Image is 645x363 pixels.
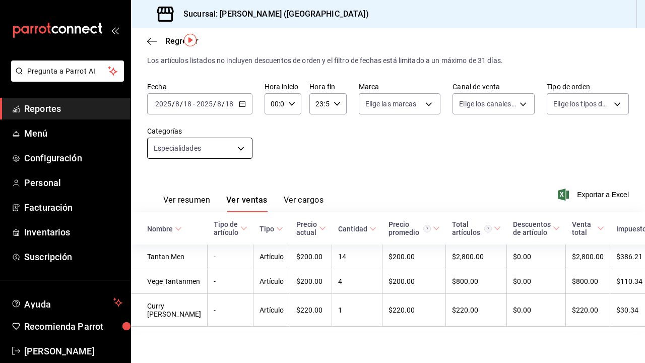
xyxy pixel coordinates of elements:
td: $200.00 [290,245,332,269]
span: Precio actual [296,220,326,236]
td: 4 [332,269,382,294]
td: Curry [PERSON_NAME] [131,294,208,327]
td: $0.00 [507,245,566,269]
span: Facturación [24,201,122,214]
span: Pregunta a Parrot AI [27,66,108,77]
span: Ayuda [24,296,109,309]
input: ---- [155,100,172,108]
span: / [222,100,225,108]
button: Ver ventas [226,195,268,212]
input: -- [183,100,192,108]
td: $200.00 [290,269,332,294]
h3: Sucursal: [PERSON_NAME] ([GEOGRAPHIC_DATA]) [175,8,369,20]
a: Pregunta a Parrot AI [7,73,124,84]
button: Exportar a Excel [560,189,629,201]
td: $220.00 [446,294,507,327]
div: Precio actual [296,220,317,236]
button: Ver cargos [284,195,324,212]
button: Regresar [147,36,199,46]
td: $2,800.00 [446,245,507,269]
td: - [208,269,253,294]
div: Tipo [260,225,274,233]
span: Configuración [24,151,122,165]
td: Vege Tantanmen [131,269,208,294]
span: Cantidad [338,225,376,233]
span: [PERSON_NAME] [24,344,122,358]
span: / [172,100,175,108]
span: Venta total [572,220,604,236]
label: Hora inicio [265,83,301,90]
td: - [208,294,253,327]
label: Tipo de orden [547,83,629,90]
td: Artículo [253,294,290,327]
span: Especialidades [154,143,201,153]
label: Fecha [147,83,252,90]
span: Menú [24,127,122,140]
label: Marca [359,83,441,90]
td: 14 [332,245,382,269]
div: Nombre [147,225,173,233]
div: Tipo de artículo [214,220,238,236]
input: -- [225,100,234,108]
input: -- [175,100,180,108]
div: Venta total [572,220,595,236]
button: open_drawer_menu [111,26,119,34]
button: Pregunta a Parrot AI [11,60,124,82]
span: Personal [24,176,122,190]
span: - [193,100,195,108]
td: $2,800.00 [566,245,610,269]
td: $220.00 [382,294,446,327]
button: Ver resumen [163,195,210,212]
span: Precio promedio [389,220,440,236]
div: Descuentos de artículo [513,220,551,236]
td: $0.00 [507,294,566,327]
span: Tipo [260,225,283,233]
span: Recomienda Parrot [24,320,122,333]
td: - [208,245,253,269]
span: / [180,100,183,108]
div: Cantidad [338,225,367,233]
span: Descuentos de artículo [513,220,560,236]
span: Tipo de artículo [214,220,247,236]
span: Elige los canales de venta [459,99,516,109]
td: $200.00 [382,245,446,269]
span: / [213,100,216,108]
td: Artículo [253,245,290,269]
span: Total artículos [452,220,501,236]
svg: Precio promedio = Total artículos / cantidad [423,225,431,232]
span: Regresar [165,36,199,46]
td: $220.00 [290,294,332,327]
span: Elige los tipos de orden [553,99,610,109]
label: Canal de venta [453,83,535,90]
td: $800.00 [446,269,507,294]
input: ---- [196,100,213,108]
div: Total artículos [452,220,492,236]
td: $800.00 [566,269,610,294]
td: 1 [332,294,382,327]
td: Tantan Men [131,245,208,269]
td: $200.00 [382,269,446,294]
div: Precio promedio [389,220,431,236]
td: $220.00 [566,294,610,327]
td: $0.00 [507,269,566,294]
td: Artículo [253,269,290,294]
input: -- [217,100,222,108]
svg: El total artículos considera cambios de precios en los artículos así como costos adicionales por ... [484,225,492,232]
label: Hora fin [309,83,346,90]
span: Inventarios [24,225,122,239]
span: Suscripción [24,250,122,264]
div: Los artículos listados no incluyen descuentos de orden y el filtro de fechas está limitado a un m... [147,55,629,66]
span: Elige las marcas [365,99,417,109]
label: Categorías [147,128,252,135]
div: navigation tabs [163,195,324,212]
span: Reportes [24,102,122,115]
span: Nombre [147,225,182,233]
img: Tooltip marker [184,34,197,46]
